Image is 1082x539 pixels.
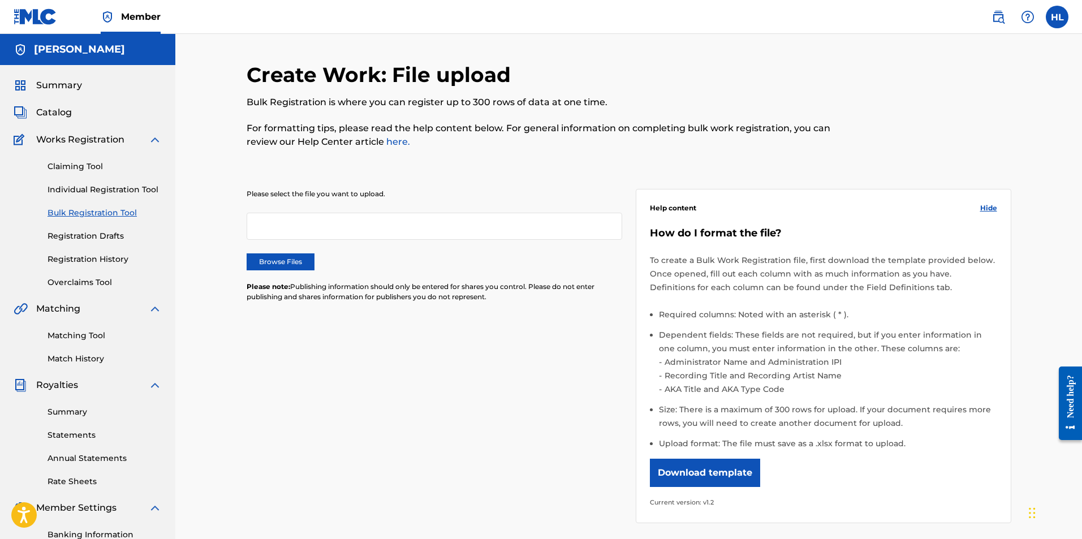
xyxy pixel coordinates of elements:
h5: How do I format the file? [650,227,997,240]
div: Drag [1029,496,1036,530]
img: expand [148,133,162,146]
li: Required columns: Noted with an asterisk ( * ). [659,308,997,328]
a: here. [384,136,410,147]
li: Dependent fields: These fields are not required, but if you enter information in one column, you ... [659,328,997,403]
img: Member Settings [14,501,27,515]
img: Summary [14,79,27,92]
iframe: Resource Center [1050,358,1082,449]
li: AKA Title and AKA Type Code [662,382,997,396]
img: Royalties [14,378,27,392]
img: Matching [14,302,28,316]
span: Summary [36,79,82,92]
p: For formatting tips, please read the help content below. For general information on completing bu... [247,122,835,149]
img: Catalog [14,106,27,119]
p: Publishing information should only be entered for shares you control. Please do not enter publish... [247,282,622,302]
span: Matching [36,302,80,316]
h5: Horace Lane [34,43,125,56]
span: Hide [980,203,997,213]
a: Claiming Tool [48,161,162,173]
img: Works Registration [14,133,28,146]
div: Help [1016,6,1039,28]
img: expand [148,378,162,392]
li: Administrator Name and Administration IPI [662,355,997,369]
a: Registration History [48,253,162,265]
img: Top Rightsholder [101,10,114,24]
img: MLC Logo [14,8,57,25]
a: Annual Statements [48,452,162,464]
span: Help content [650,203,696,213]
img: help [1021,10,1034,24]
span: Member [121,10,161,23]
li: Upload format: The file must save as a .xlsx format to upload. [659,437,997,450]
a: Statements [48,429,162,441]
a: Match History [48,353,162,365]
li: Recording Title and Recording Artist Name [662,369,997,382]
li: Size: There is a maximum of 300 rows for upload. If your document requires more rows, you will ne... [659,403,997,437]
iframe: Chat Widget [1025,485,1082,539]
label: Browse Files [247,253,314,270]
span: Works Registration [36,133,124,146]
div: User Menu [1046,6,1068,28]
a: Summary [48,406,162,418]
span: Member Settings [36,501,117,515]
span: Royalties [36,378,78,392]
p: Current version: v1.2 [650,495,997,509]
a: Overclaims Tool [48,277,162,288]
a: CatalogCatalog [14,106,72,119]
a: Rate Sheets [48,476,162,488]
img: expand [148,501,162,515]
a: Matching Tool [48,330,162,342]
p: Please select the file you want to upload. [247,189,622,199]
img: search [992,10,1005,24]
p: Bulk Registration is where you can register up to 300 rows of data at one time. [247,96,835,109]
span: Catalog [36,106,72,119]
a: Bulk Registration Tool [48,207,162,219]
a: Individual Registration Tool [48,184,162,196]
button: Download template [650,459,760,487]
p: To create a Bulk Work Registration file, first download the template provided below. Once opened,... [650,253,997,294]
h2: Create Work: File upload [247,62,516,88]
a: Public Search [987,6,1010,28]
a: SummarySummary [14,79,82,92]
img: Accounts [14,43,27,57]
span: Please note: [247,282,290,291]
a: Registration Drafts [48,230,162,242]
img: expand [148,302,162,316]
